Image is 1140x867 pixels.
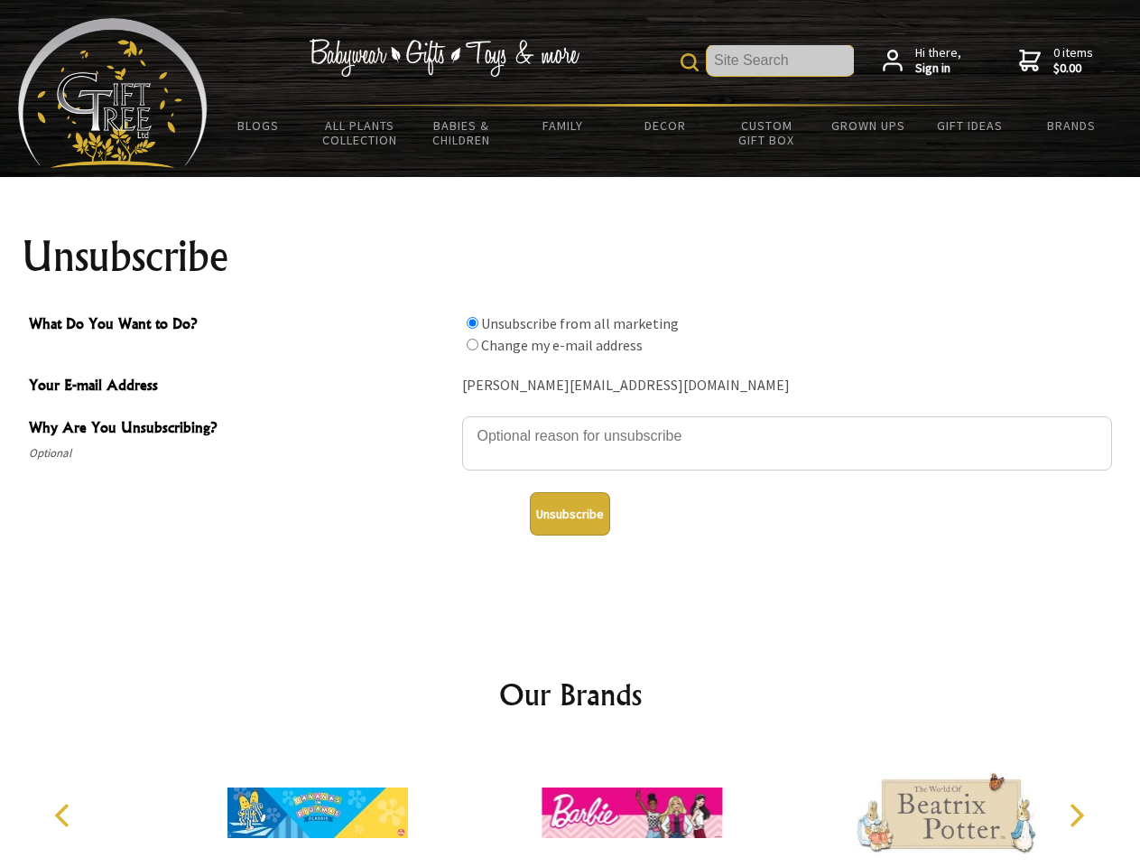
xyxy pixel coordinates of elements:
[915,45,961,77] span: Hi there,
[462,416,1112,471] textarea: Why Are You Unsubscribing?
[614,107,716,144] a: Decor
[29,374,453,400] span: Your E-mail Address
[1053,44,1093,77] span: 0 items
[481,336,643,354] label: Change my e-mail address
[29,443,453,464] span: Optional
[411,107,513,159] a: Babies & Children
[1019,45,1093,77] a: 0 items$0.00
[707,45,854,76] input: Site Search
[481,314,679,332] label: Unsubscribe from all marketing
[530,492,610,536] button: Unsubscribe
[513,107,615,144] a: Family
[29,312,453,339] span: What Do You Want to Do?
[29,416,453,443] span: Why Are You Unsubscribing?
[36,673,1105,716] h2: Our Brands
[18,18,208,168] img: Babyware - Gifts - Toys and more...
[817,107,919,144] a: Grown Ups
[45,796,85,835] button: Previous
[716,107,818,159] a: Custom Gift Box
[467,339,478,350] input: What Do You Want to Do?
[22,235,1119,278] h1: Unsubscribe
[309,39,579,77] img: Babywear - Gifts - Toys & more
[1021,107,1123,144] a: Brands
[919,107,1021,144] a: Gift Ideas
[1053,61,1093,77] strong: $0.00
[462,372,1112,400] div: [PERSON_NAME][EMAIL_ADDRESS][DOMAIN_NAME]
[681,53,699,71] img: product search
[883,45,961,77] a: Hi there,Sign in
[467,317,478,329] input: What Do You Want to Do?
[310,107,412,159] a: All Plants Collection
[1056,796,1096,835] button: Next
[208,107,310,144] a: BLOGS
[915,61,961,77] strong: Sign in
